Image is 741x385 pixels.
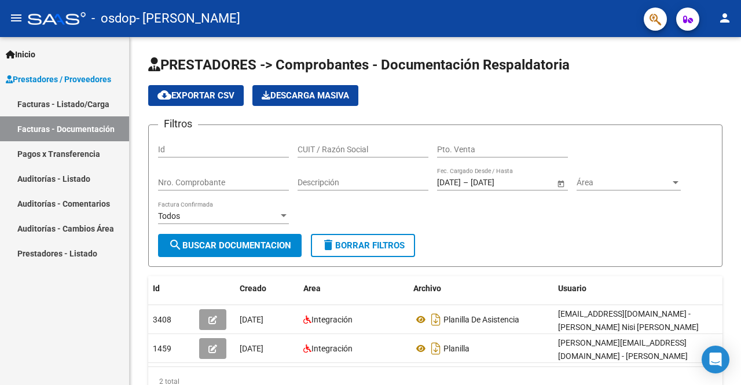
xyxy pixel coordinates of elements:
[413,284,441,293] span: Archivo
[148,85,244,106] button: Exportar CSV
[555,177,567,189] button: Open calendar
[443,315,519,324] span: Planilla De Asistencia
[321,238,335,252] mat-icon: delete
[428,310,443,329] i: Descargar documento
[702,346,729,373] div: Open Intercom Messenger
[240,315,263,324] span: [DATE]
[718,11,732,25] mat-icon: person
[303,284,321,293] span: Area
[321,240,405,251] span: Borrar Filtros
[240,284,266,293] span: Creado
[311,344,353,353] span: Integración
[558,338,688,361] span: [PERSON_NAME][EMAIL_ADDRESS][DOMAIN_NAME] - [PERSON_NAME]
[235,276,299,301] datatable-header-cell: Creado
[463,178,468,188] span: –
[168,240,291,251] span: Buscar Documentacion
[9,11,23,25] mat-icon: menu
[409,276,553,301] datatable-header-cell: Archivo
[437,178,461,188] input: Fecha inicio
[311,234,415,257] button: Borrar Filtros
[168,238,182,252] mat-icon: search
[6,48,35,61] span: Inicio
[136,6,240,31] span: - [PERSON_NAME]
[91,6,136,31] span: - osdop
[428,339,443,358] i: Descargar documento
[157,90,234,101] span: Exportar CSV
[262,90,349,101] span: Descarga Masiva
[471,178,527,188] input: Fecha fin
[148,276,195,301] datatable-header-cell: Id
[443,344,469,353] span: Planilla
[299,276,409,301] datatable-header-cell: Area
[311,315,353,324] span: Integración
[252,85,358,106] button: Descarga Masiva
[158,116,198,132] h3: Filtros
[158,211,180,221] span: Todos
[6,73,111,86] span: Prestadores / Proveedores
[577,178,670,188] span: Área
[553,276,727,301] datatable-header-cell: Usuario
[153,284,160,293] span: Id
[148,57,570,73] span: PRESTADORES -> Comprobantes - Documentación Respaldatoria
[240,344,263,353] span: [DATE]
[153,315,171,324] span: 3408
[558,309,699,332] span: [EMAIL_ADDRESS][DOMAIN_NAME] - [PERSON_NAME] Nisi [PERSON_NAME]
[153,344,171,353] span: 1459
[558,284,586,293] span: Usuario
[157,88,171,102] mat-icon: cloud_download
[158,234,302,257] button: Buscar Documentacion
[252,85,358,106] app-download-masive: Descarga masiva de comprobantes (adjuntos)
